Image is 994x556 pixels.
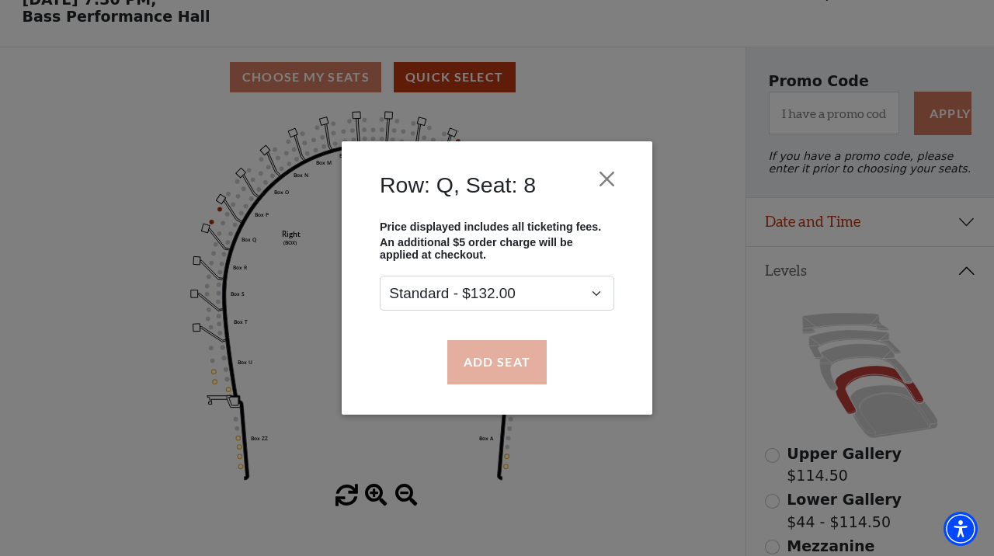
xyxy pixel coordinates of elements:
p: An additional $5 order charge will be applied at checkout. [380,237,614,262]
button: Close [593,165,622,194]
div: Accessibility Menu [944,512,978,546]
h4: Row: Q, Seat: 8 [380,172,536,198]
p: Price displayed includes all ticketing fees. [380,221,614,233]
button: Add Seat [447,340,547,384]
